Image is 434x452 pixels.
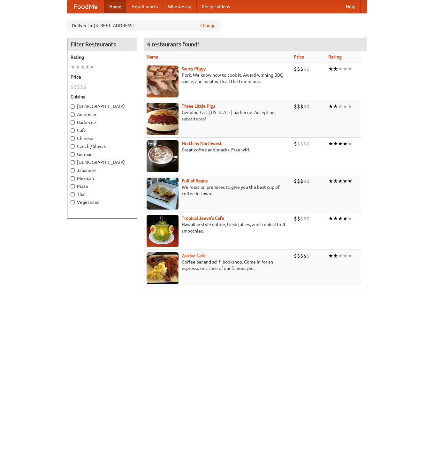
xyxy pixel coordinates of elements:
li: $ [303,65,307,73]
li: $ [300,252,303,259]
li: ★ [85,64,90,71]
li: ★ [343,215,347,222]
li: ★ [338,252,343,259]
a: Saucy Piggy [182,66,206,71]
a: FoodMe [67,0,104,13]
a: Zardoz Cafe [182,253,206,258]
div: Deliver to: [STREET_ADDRESS] [67,20,220,31]
h5: Rating [71,54,134,60]
li: $ [294,252,297,259]
li: ★ [343,178,347,185]
img: beans.jpg [147,178,179,210]
li: $ [303,103,307,110]
input: Czech / Slovak [71,144,75,149]
a: Rating [328,54,342,59]
label: [DEMOGRAPHIC_DATA] [71,103,134,110]
img: littlepigs.jpg [147,103,179,135]
li: $ [303,252,307,259]
li: $ [307,178,310,185]
li: ★ [343,65,347,73]
li: ★ [338,215,343,222]
li: $ [300,178,303,185]
input: Mexican [71,176,75,180]
li: ★ [328,215,333,222]
a: Name [147,54,158,59]
li: $ [297,140,300,147]
li: $ [297,252,300,259]
input: [DEMOGRAPHIC_DATA] [71,160,75,165]
label: Japanese [71,167,134,173]
li: $ [77,83,80,90]
li: $ [307,65,310,73]
li: ★ [343,140,347,147]
input: [DEMOGRAPHIC_DATA] [71,104,75,109]
p: Great coffee and snacks. Free wifi. [147,147,289,153]
li: $ [303,140,307,147]
li: ★ [347,140,352,147]
li: $ [300,140,303,147]
li: $ [303,215,307,222]
a: Full of Beans [182,178,208,183]
h5: Price [71,74,134,80]
label: Mexican [71,175,134,181]
a: Help [341,0,361,13]
a: Recipe videos [197,0,235,13]
label: German [71,151,134,157]
li: ★ [80,64,85,71]
a: Home [104,0,126,13]
li: ★ [328,252,333,259]
li: ★ [90,64,95,71]
input: American [71,112,75,117]
li: ★ [328,178,333,185]
p: We roast on premises to give you the best cup of coffee in town. [147,184,289,197]
li: ★ [328,103,333,110]
li: ★ [347,178,352,185]
li: $ [83,83,87,90]
input: Barbecue [71,120,75,125]
h5: Cuisine [71,94,134,100]
input: German [71,152,75,157]
img: zardoz.jpg [147,252,179,284]
li: $ [297,178,300,185]
a: How it works [126,0,163,13]
input: Japanese [71,168,75,172]
li: ★ [333,103,338,110]
input: Thai [71,192,75,196]
li: ★ [333,178,338,185]
li: $ [300,215,303,222]
li: $ [80,83,83,90]
li: $ [307,215,310,222]
li: $ [297,65,300,73]
li: $ [307,252,310,259]
li: ★ [347,103,352,110]
label: Chinese [71,135,134,142]
ng-pluralize: 6 restaurants found! [147,41,199,47]
label: Cafe [71,127,134,134]
a: Tropical Jeeve's Cafe [182,216,224,221]
p: Pork. We know how to cook it. Award-winning BBQ sauce, and meat with all the trimmings. [147,72,289,85]
p: Coffee bar and sci-fi bookshop. Come in for an espresso or a slice of our famous pie. [147,259,289,272]
a: Who we are [163,0,197,13]
li: $ [297,103,300,110]
li: $ [294,65,297,73]
img: saucy.jpg [147,65,179,97]
label: Pizza [71,183,134,189]
li: ★ [338,178,343,185]
li: ★ [328,140,333,147]
li: $ [294,178,297,185]
label: Thai [71,191,134,197]
a: Three Little Pigs [182,103,215,109]
a: North by Northwest [182,141,222,146]
li: ★ [347,65,352,73]
p: Hawaiian style coffee, fresh juices, and tropical fruit smoothies. [147,221,289,234]
li: ★ [328,65,333,73]
li: ★ [343,103,347,110]
img: jeeves.jpg [147,215,179,247]
a: Price [294,54,304,59]
li: $ [297,215,300,222]
li: ★ [338,103,343,110]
